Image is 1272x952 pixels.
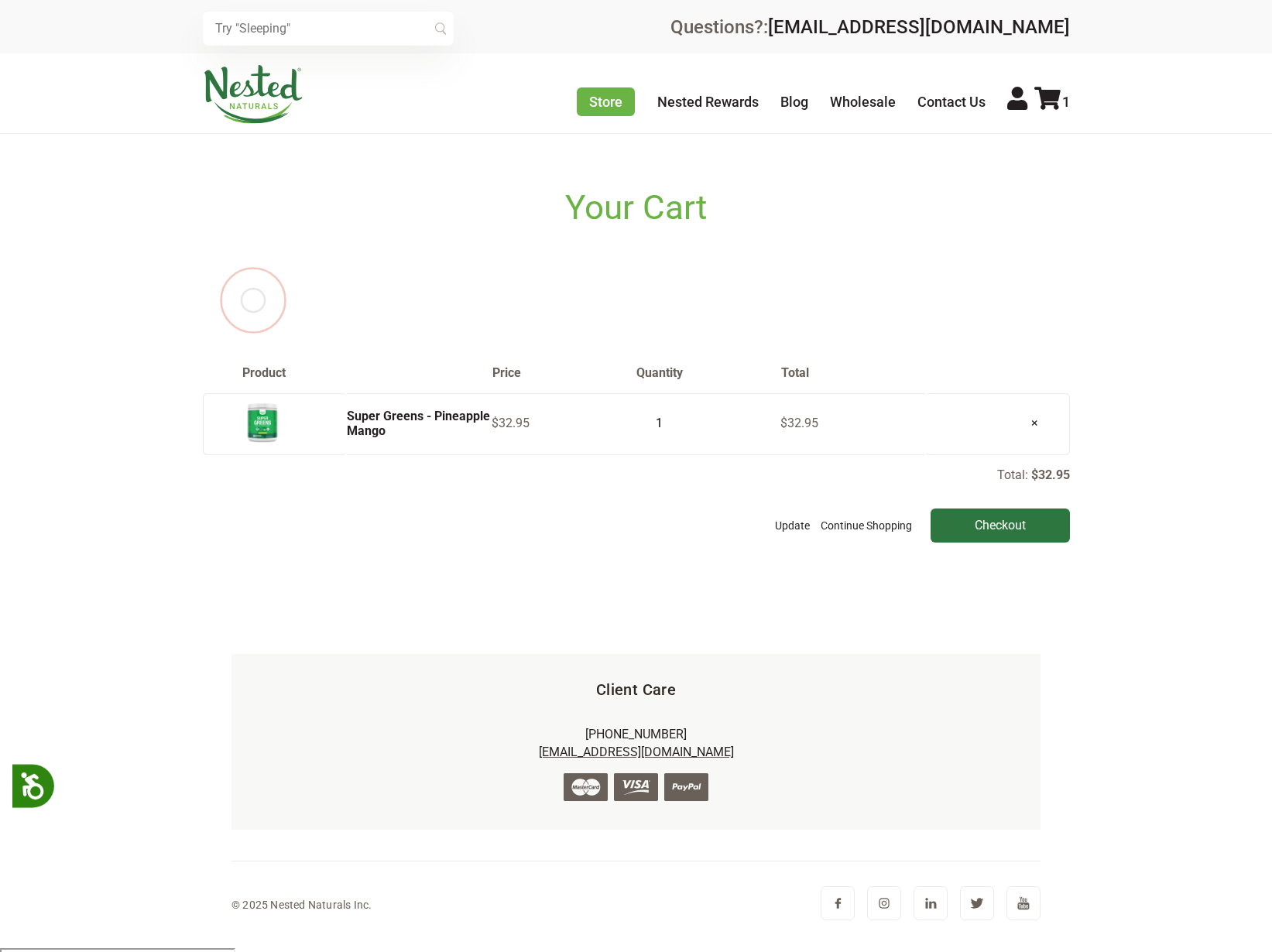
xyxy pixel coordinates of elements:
a: Continue Shopping [817,509,916,543]
img: loader_new.svg [203,250,303,351]
a: × [1019,403,1051,443]
img: Super Greens - Pineapple Mango - 30 Servings [243,400,282,444]
th: Quantity [636,365,780,381]
th: Total [780,365,925,381]
button: Update [771,509,814,543]
a: Super Greens - Pineapple Mango [347,409,490,437]
a: Nested Rewards [657,94,759,110]
div: Questions?: [670,18,1070,36]
img: Nested Naturals [203,65,303,124]
a: [PHONE_NUMBER] [585,727,687,741]
a: 1 [1034,94,1070,110]
span: $32.95 [492,416,530,430]
h5: Client Care [256,679,1016,700]
div: © 2025 Nested Naturals Inc. [231,895,372,914]
p: $32.95 [1031,467,1070,482]
a: [EMAIL_ADDRESS][DOMAIN_NAME] [768,16,1070,38]
input: Try "Sleeping" [203,12,454,46]
a: Contact Us [917,94,986,110]
a: Wholesale [830,94,896,110]
a: Blog [780,94,808,110]
th: Product [203,365,492,381]
h1: Your Cart [203,188,1070,228]
span: $32.95 [780,416,818,430]
span: 1 [1062,94,1070,110]
a: Store [577,87,635,116]
a: [EMAIL_ADDRESS][DOMAIN_NAME] [539,745,734,759]
input: Checkout [931,509,1070,543]
div: Total: [203,467,1070,543]
th: Price [492,365,636,381]
img: credit-cards.png [564,773,708,801]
